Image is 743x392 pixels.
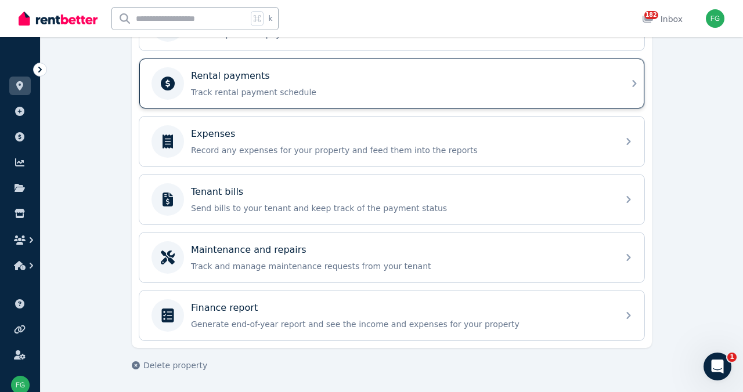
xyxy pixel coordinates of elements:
[139,291,644,340] a: Finance reportGenerate end-of-year report and see the income and expenses for your property
[191,260,611,272] p: Track and manage maintenance requests from your tenant
[706,9,724,28] img: Franco Gugliotta
[191,301,258,315] p: Finance report
[191,144,611,156] p: Record any expenses for your property and feed them into the reports
[191,69,270,83] p: Rental payments
[644,11,658,19] span: 182
[191,202,611,214] p: Send bills to your tenant and keep track of the payment status
[143,360,207,371] span: Delete property
[727,353,737,362] span: 1
[268,14,272,23] span: k
[191,86,611,98] p: Track rental payment schedule
[191,185,243,199] p: Tenant bills
[139,233,644,282] a: Maintenance and repairsTrack and manage maintenance requests from your tenant
[139,117,644,166] a: ExpensesRecord any expenses for your property and feed them into the reports
[19,10,98,27] img: RentBetter
[139,175,644,224] a: Tenant billsSend bills to your tenant and keep track of the payment status
[139,59,644,108] a: Rental paymentsTrack rental payment schedule
[704,353,731,380] iframe: Intercom live chat
[642,13,683,25] div: Inbox
[191,127,235,141] p: Expenses
[191,318,611,330] p: Generate end-of-year report and see the income and expenses for your property
[191,243,306,257] p: Maintenance and repairs
[132,360,207,371] button: Delete property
